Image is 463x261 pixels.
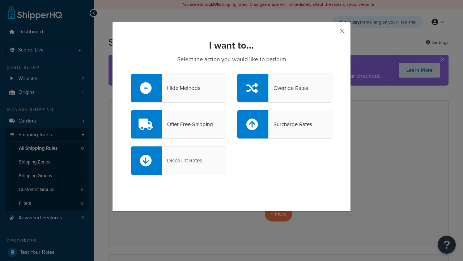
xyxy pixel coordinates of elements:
div: Hide Methods [162,83,200,93]
div: Override Rates [268,83,308,93]
div: Discount Rates [162,156,202,166]
div: Surcharge Rates [268,119,312,129]
div: Offer Free Shipping [162,119,213,129]
p: Select the action you would like to perform [131,54,332,65]
strong: I want to... [209,38,254,52]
